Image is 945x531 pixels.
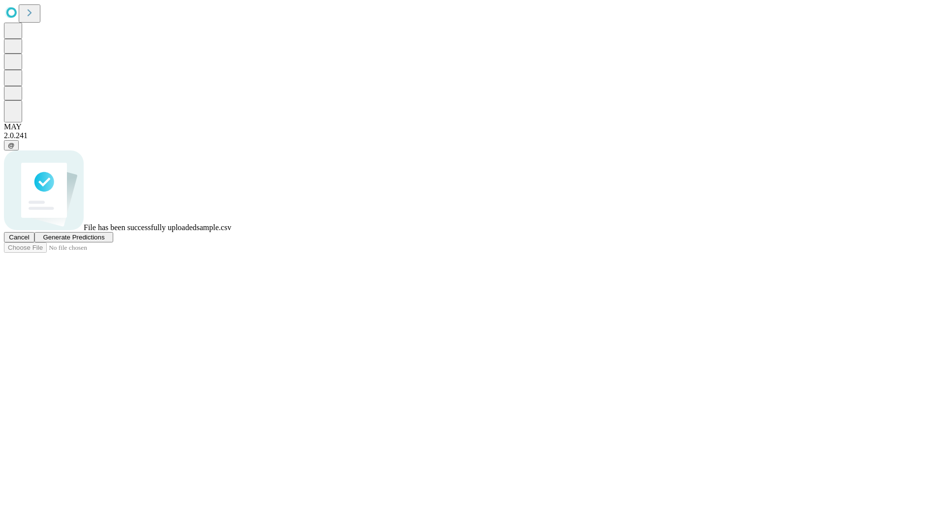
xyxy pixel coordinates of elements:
span: Generate Predictions [43,234,104,241]
div: 2.0.241 [4,131,941,140]
span: Cancel [9,234,30,241]
div: MAY [4,122,941,131]
span: @ [8,142,15,149]
button: Cancel [4,232,34,242]
button: Generate Predictions [34,232,113,242]
span: File has been successfully uploaded [84,223,196,232]
span: sample.csv [196,223,231,232]
button: @ [4,140,19,150]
